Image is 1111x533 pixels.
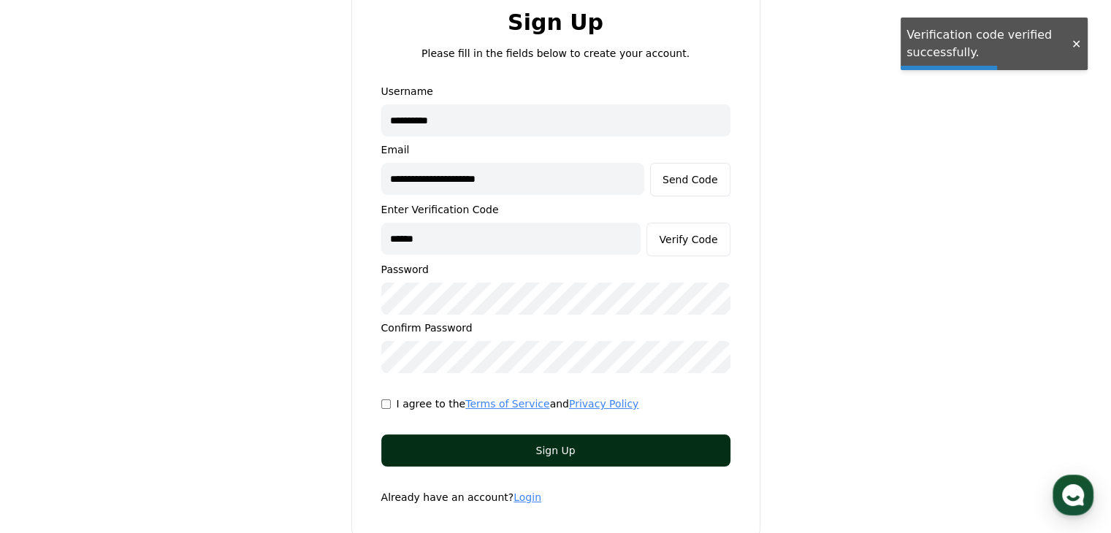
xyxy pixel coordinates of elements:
p: Email [381,142,730,157]
button: Send Code [650,163,730,196]
p: Enter Verification Code [381,202,730,217]
p: Confirm Password [381,321,730,335]
a: Messages [96,412,188,448]
p: Username [381,84,730,99]
p: Already have an account? [381,490,730,505]
p: Password [381,262,730,277]
a: Home [4,412,96,448]
button: Verify Code [646,223,730,256]
div: Send Code [663,172,718,187]
div: Sign Up [411,443,701,458]
p: I agree to the and [397,396,639,411]
span: Messages [121,434,164,446]
h2: Sign Up [508,10,603,34]
a: Privacy Policy [569,398,638,410]
span: Settings [216,434,252,445]
a: Login [513,491,541,503]
a: Terms of Service [465,398,549,410]
span: Home [37,434,63,445]
button: Sign Up [381,434,730,467]
p: Please fill in the fields below to create your account. [421,46,690,61]
a: Settings [188,412,280,448]
div: Verify Code [659,232,717,247]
